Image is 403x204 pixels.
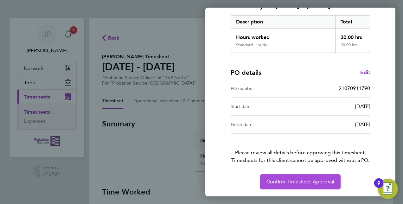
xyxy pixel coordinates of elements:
span: Edit [360,69,370,75]
span: Timesheets for this client cannot be approved without a PO. [223,156,378,164]
span: 21070911790 [339,85,370,91]
div: [DATE] [300,121,370,128]
span: Confirm Timesheet Approval [266,179,334,185]
div: 30.00 hrs [335,42,370,53]
div: Summary of 25 - 31 Aug 2025 [231,15,370,53]
h4: PO details [231,68,261,77]
div: [DATE] [300,103,370,110]
div: Finish date [231,121,300,128]
div: PO number [231,85,300,92]
div: Start date [231,103,300,110]
a: Edit [360,69,370,76]
div: 30.00 hrs [335,29,370,42]
div: 9 [377,183,380,191]
button: Open Resource Center, 9 new notifications [378,179,398,199]
p: Please review all details before approving this timesheet. [223,134,378,164]
button: Confirm Timesheet Approval [260,174,341,189]
div: Standard Hourly [236,42,267,48]
div: Hours worked [231,29,335,42]
div: Description [231,16,335,28]
div: Total [335,16,370,28]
